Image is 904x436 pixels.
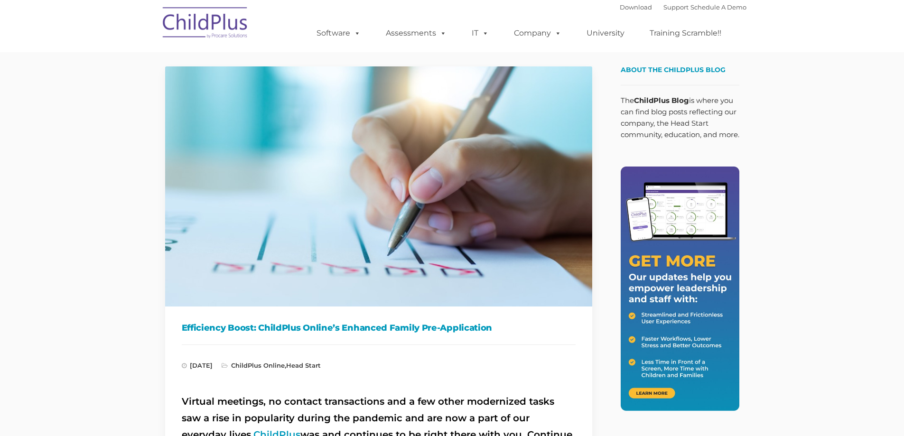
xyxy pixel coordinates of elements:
img: Efficiency Boost: ChildPlus Online's Enhanced Family Pre-Application Process - Streamlining Appli... [165,66,592,306]
p: The is where you can find blog posts reflecting our company, the Head Start community, education,... [621,95,739,140]
a: Schedule A Demo [690,3,746,11]
a: ChildPlus Online [231,362,285,369]
a: Assessments [376,24,456,43]
a: Head Start [286,362,321,369]
span: , [222,362,321,369]
h1: Efficiency Boost: ChildPlus Online’s Enhanced Family Pre-Application [182,321,576,335]
a: IT [462,24,498,43]
a: University [577,24,634,43]
font: | [620,3,746,11]
img: ChildPlus by Procare Solutions [158,0,253,48]
strong: ChildPlus Blog [634,96,689,105]
span: About the ChildPlus Blog [621,65,726,74]
a: Software [307,24,370,43]
a: Training Scramble!! [640,24,731,43]
a: Company [504,24,571,43]
img: Get More - Our updates help you empower leadership and staff. [621,167,739,411]
span: [DATE] [182,362,213,369]
a: Support [663,3,689,11]
a: Download [620,3,652,11]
